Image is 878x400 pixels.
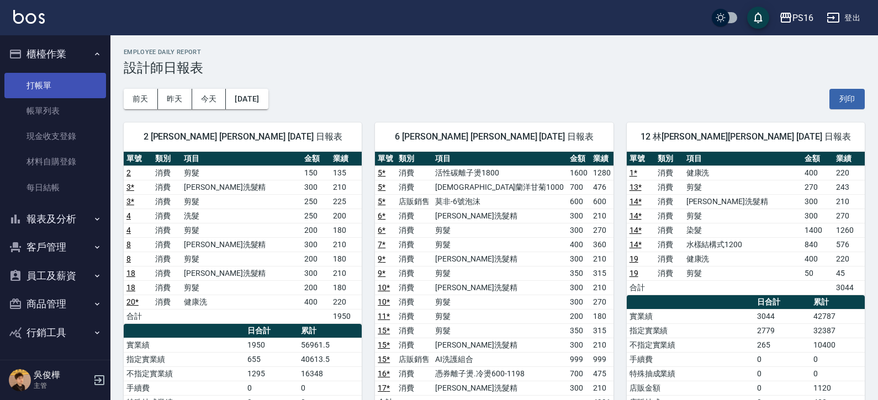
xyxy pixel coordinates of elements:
td: 475 [590,366,613,381]
a: 打帳單 [4,73,106,98]
td: [PERSON_NAME]洗髮精 [684,194,802,209]
span: 2 [PERSON_NAME] [PERSON_NAME] [DATE] 日報表 [137,131,348,142]
td: 店販銷售 [396,352,432,366]
td: 0 [298,381,362,395]
td: 消費 [396,323,432,338]
td: 315 [590,323,613,338]
td: 360 [590,237,613,252]
td: 400 [802,166,833,180]
td: 300 [302,266,330,280]
td: 消費 [655,166,683,180]
td: 0 [754,352,811,366]
td: 消費 [655,180,683,194]
td: [PERSON_NAME]洗髮精 [432,338,567,352]
td: 消費 [396,237,432,252]
td: 剪髮 [181,194,302,209]
td: 健康洗 [684,166,802,180]
a: 帳單列表 [4,98,106,124]
td: 剪髮 [181,166,302,180]
td: 消費 [655,252,683,266]
td: 655 [245,352,298,366]
td: 300 [567,295,590,309]
button: 列印 [829,89,865,109]
td: 消費 [396,338,432,352]
td: 消費 [152,166,181,180]
th: 日合計 [754,295,811,310]
td: 手續費 [627,352,754,366]
td: 270 [590,223,613,237]
td: 135 [330,166,362,180]
td: 225 [330,194,362,209]
td: 210 [590,252,613,266]
a: 每日結帳 [4,175,106,200]
h5: 吳俊樺 [34,370,90,381]
td: 消費 [152,280,181,295]
td: 消費 [152,180,181,194]
td: 200 [330,209,362,223]
td: 400 [802,252,833,266]
td: 剪髮 [432,309,567,323]
button: 員工及薪資 [4,262,106,290]
button: [DATE] [226,89,268,109]
td: 剪髮 [181,223,302,237]
td: 200 [302,252,330,266]
td: 剪髮 [684,266,802,280]
table: a dense table [124,152,362,324]
th: 累計 [811,295,865,310]
td: 350 [567,266,590,280]
td: 350 [567,323,590,338]
td: 210 [330,180,362,194]
td: 消費 [655,209,683,223]
td: 45 [833,266,865,280]
td: 合計 [627,280,655,295]
td: 店販銷售 [396,194,432,209]
td: 手續費 [124,381,245,395]
button: 報表及分析 [4,205,106,233]
th: 單號 [627,152,655,166]
td: 消費 [396,266,432,280]
td: 洗髮 [181,209,302,223]
td: 剪髮 [181,280,302,295]
td: 特殊抽成業績 [627,366,754,381]
td: 3044 [754,309,811,323]
th: 類別 [655,152,683,166]
td: 180 [590,309,613,323]
td: [PERSON_NAME]洗髮精 [181,180,302,194]
td: 400 [302,295,330,309]
td: 1950 [330,309,362,323]
a: 材料自購登錄 [4,149,106,174]
span: 12 林[PERSON_NAME][PERSON_NAME] [DATE] 日報表 [640,131,851,142]
td: 消費 [396,180,432,194]
a: 18 [126,283,135,292]
td: 不指定實業績 [124,366,245,381]
td: 消費 [655,237,683,252]
td: 270 [802,180,833,194]
table: a dense table [627,152,865,295]
td: 剪髮 [432,295,567,309]
a: 8 [126,240,131,249]
td: 指定實業績 [124,352,245,366]
td: 32387 [811,323,865,338]
button: 今天 [192,89,226,109]
td: 0 [754,381,811,395]
td: 300 [567,280,590,295]
td: 220 [330,295,362,309]
td: 1120 [811,381,865,395]
button: PS16 [775,7,818,29]
td: 600 [567,194,590,209]
td: [PERSON_NAME]洗髮精 [432,252,567,266]
td: 消費 [396,309,432,323]
td: 220 [833,166,865,180]
td: 50 [802,266,833,280]
th: 業績 [590,152,613,166]
td: 210 [590,280,613,295]
td: 210 [590,209,613,223]
td: [PERSON_NAME]洗髮精 [181,237,302,252]
td: [PERSON_NAME]洗髮精 [181,266,302,280]
td: 700 [567,180,590,194]
td: 消費 [396,252,432,266]
td: 200 [302,280,330,295]
a: 2 [126,168,131,177]
td: 消費 [396,223,432,237]
th: 項目 [432,152,567,166]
